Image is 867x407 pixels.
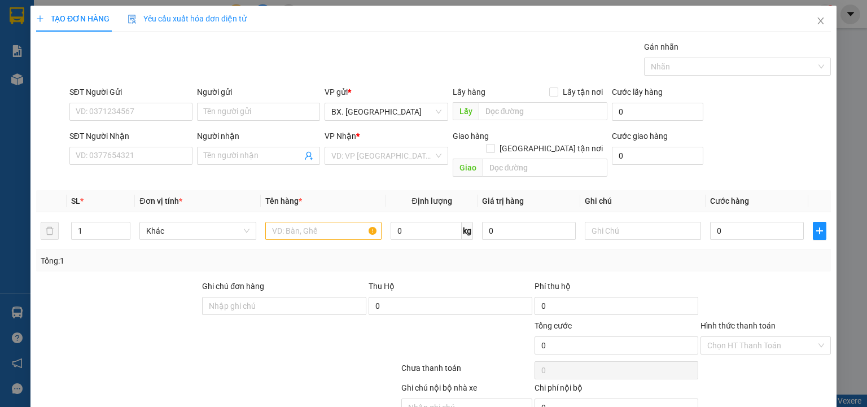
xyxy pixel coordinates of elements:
[139,196,182,205] span: Đơn vị tính
[700,321,776,330] label: Hình thức thanh toán
[265,222,382,240] input: VD: Bàn, Ghế
[146,222,249,239] span: Khác
[495,142,607,155] span: [GEOGRAPHIC_DATA] tận nơi
[813,226,826,235] span: plus
[710,196,749,205] span: Cước hàng
[580,190,706,212] th: Ghi chú
[400,362,533,382] div: Chưa thanh toán
[482,159,607,177] input: Dọc đường
[482,222,576,240] input: 0
[197,130,320,142] div: Người nhận
[36,15,44,23] span: plus
[265,196,302,205] span: Tên hàng
[452,87,485,97] span: Lấy hàng
[197,86,320,98] div: Người gửi
[535,280,698,297] div: Phí thu hộ
[452,132,488,141] span: Giao hàng
[128,14,247,23] span: Yêu cầu xuất hóa đơn điện tử
[535,321,572,330] span: Tổng cước
[202,297,366,315] input: Ghi chú đơn hàng
[462,222,473,240] span: kg
[128,15,137,24] img: icon
[325,86,448,98] div: VP gửi
[69,130,192,142] div: SĐT Người Nhận
[558,86,607,98] span: Lấy tận nơi
[478,102,607,120] input: Dọc đường
[69,86,192,98] div: SĐT Người Gửi
[813,222,826,240] button: plus
[71,196,80,205] span: SL
[411,196,452,205] span: Định lượng
[452,159,482,177] span: Giao
[41,255,335,267] div: Tổng: 1
[612,147,703,165] input: Cước giao hàng
[304,151,313,160] span: user-add
[202,282,264,291] label: Ghi chú đơn hàng
[612,132,668,141] label: Cước giao hàng
[325,132,356,141] span: VP Nhận
[805,6,837,37] button: Close
[368,282,394,291] span: Thu Hộ
[644,42,678,51] label: Gán nhãn
[452,102,478,120] span: Lấy
[401,382,532,399] div: Ghi chú nội bộ nhà xe
[14,73,62,126] b: An Anh Limousine
[36,14,110,23] span: TẠO ĐƠN HÀNG
[535,382,698,399] div: Chi phí nội bộ
[612,87,663,97] label: Cước lấy hàng
[612,103,703,121] input: Cước lấy hàng
[585,222,701,240] input: Ghi Chú
[73,16,108,108] b: Biên nhận gởi hàng hóa
[482,196,524,205] span: Giá trị hàng
[331,103,441,120] span: BX. Ninh Sơn
[816,16,825,25] span: close
[41,222,59,240] button: delete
